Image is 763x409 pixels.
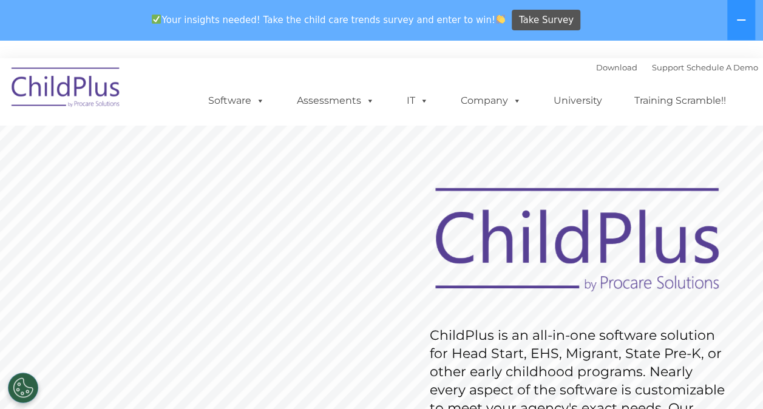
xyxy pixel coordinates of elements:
[395,89,441,113] a: IT
[596,63,637,72] a: Download
[652,63,684,72] a: Support
[496,15,505,24] img: 👏
[512,10,580,31] a: Take Survey
[596,63,758,72] font: |
[152,15,161,24] img: ✅
[622,89,738,113] a: Training Scramble!!
[449,89,534,113] a: Company
[541,89,614,113] a: University
[196,89,277,113] a: Software
[8,373,38,403] button: Cookies Settings
[519,10,574,31] span: Take Survey
[147,8,510,32] span: Your insights needed! Take the child care trends survey and enter to win!
[687,63,758,72] a: Schedule A Demo
[5,59,127,120] img: ChildPlus by Procare Solutions
[285,89,387,113] a: Assessments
